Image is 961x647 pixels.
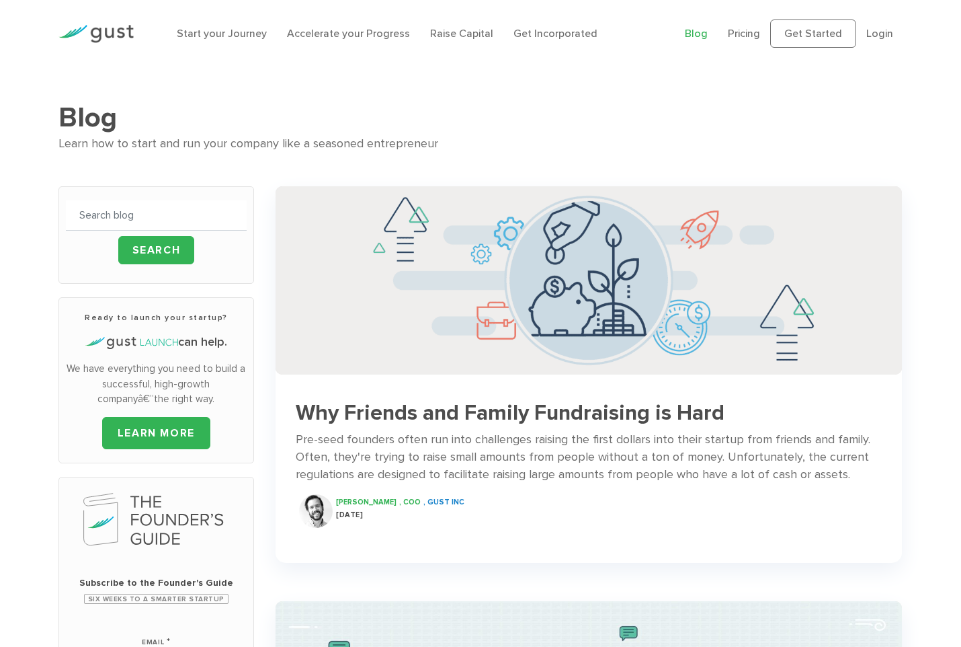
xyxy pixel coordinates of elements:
[66,334,247,351] h4: can help.
[770,20,856,48] a: Get Started
[336,510,363,519] span: [DATE]
[296,402,881,425] h3: Why Friends and Family Fundraising is Hard
[66,311,247,323] h3: Ready to launch your startup?
[399,498,421,506] span: , COO
[866,27,893,40] a: Login
[728,27,760,40] a: Pricing
[102,417,210,449] a: LEARN MORE
[118,236,195,264] input: Search
[84,594,228,604] span: Six Weeks to a Smarter Startup
[299,494,333,528] img: Ryan Nash
[287,27,410,40] a: Accelerate your Progress
[66,361,247,407] p: We have everything you need to build a successful, high-growth companyâ€”the right way.
[58,101,903,135] h1: Blog
[66,576,247,590] span: Subscribe to the Founder's Guide
[276,186,901,541] a: Successful Startup Founders Invest In Their Own Ventures 0742d64fd6a698c3cfa409e71c3cc4e5620a7e72...
[430,27,493,40] a: Raise Capital
[513,27,597,40] a: Get Incorporated
[276,186,901,374] img: Successful Startup Founders Invest In Their Own Ventures 0742d64fd6a698c3cfa409e71c3cc4e5620a7e72...
[423,498,464,506] span: , Gust INC
[296,431,881,484] div: Pre-seed founders often run into challenges raising the first dollars into their startup from fri...
[177,27,267,40] a: Start your Journey
[58,25,134,43] img: Gust Logo
[58,135,903,154] div: Learn how to start and run your company like a seasoned entrepreneur
[336,498,396,506] span: [PERSON_NAME]
[66,200,247,231] input: Search blog
[685,27,708,40] a: Blog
